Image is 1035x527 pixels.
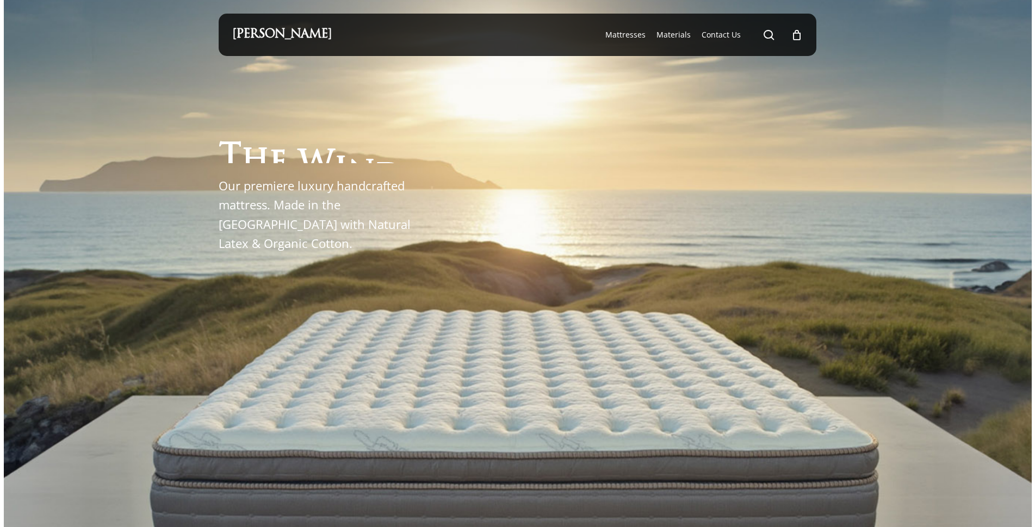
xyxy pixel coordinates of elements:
span: d [375,160,402,193]
a: [PERSON_NAME] [232,29,332,41]
span: W [298,150,334,183]
span: T [219,142,241,176]
nav: Main Menu [600,14,803,56]
span: i [334,153,348,186]
p: Our premiere luxury handcrafted mattress. Made in the [GEOGRAPHIC_DATA] with Natural Latex & Orga... [219,176,423,253]
a: Mattresses [605,29,646,40]
h1: The Windsor [219,130,469,163]
a: Materials [656,29,691,40]
a: Cart [791,29,803,41]
span: n [348,156,375,189]
span: h [241,145,269,178]
a: Contact Us [702,29,741,40]
span: e [269,147,287,180]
